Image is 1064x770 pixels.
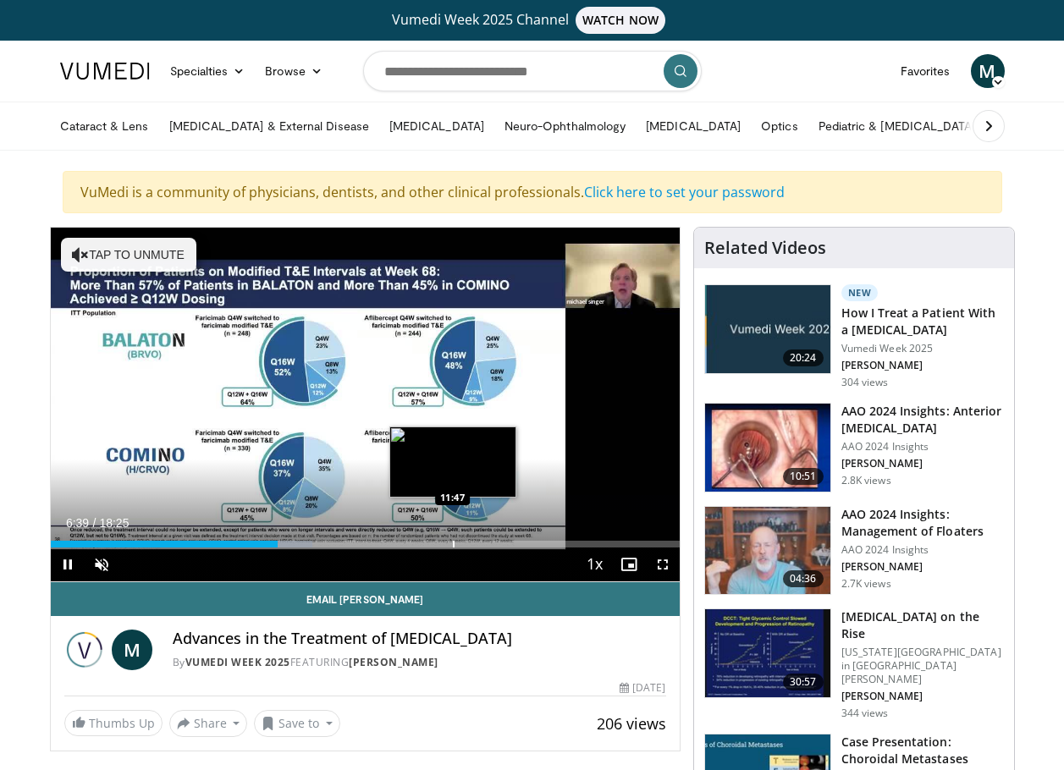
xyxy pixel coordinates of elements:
[51,228,680,582] video-js: Video Player
[159,109,379,143] a: [MEDICAL_DATA] & External Disease
[841,403,1004,437] h3: AAO 2024 Insights: Anterior [MEDICAL_DATA]
[612,547,646,581] button: Enable picture-in-picture mode
[160,54,256,88] a: Specialties
[841,543,1004,557] p: AAO 2024 Insights
[61,238,196,272] button: Tap to unmute
[93,516,96,530] span: /
[704,608,1004,720] a: 30:57 [MEDICAL_DATA] on the Rise [US_STATE][GEOGRAPHIC_DATA] in [GEOGRAPHIC_DATA][PERSON_NAME] [P...
[704,238,826,258] h4: Related Videos
[890,54,961,88] a: Favorites
[841,440,1004,454] p: AAO 2024 Insights
[704,284,1004,389] a: 20:24 New How I Treat a Patient With a [MEDICAL_DATA] Vumedi Week 2025 [PERSON_NAME] 304 views
[783,468,824,485] span: 10:51
[841,506,1004,540] h3: AAO 2024 Insights: Management of Floaters
[841,284,879,301] p: New
[841,577,891,591] p: 2.7K views
[705,609,830,697] img: 4ce8c11a-29c2-4c44-a801-4e6d49003971.150x105_q85_crop-smart_upscale.jpg
[51,541,680,547] div: Progress Bar
[494,109,636,143] a: Neuro-Ophthalmology
[63,7,1002,34] a: Vumedi Week 2025 ChannelWATCH NOW
[971,54,1005,88] a: M
[705,285,830,373] img: 02d29458-18ce-4e7f-be78-7423ab9bdffd.jpg.150x105_q85_crop-smart_upscale.jpg
[63,171,1002,213] div: VuMedi is a community of physicians, dentists, and other clinical professionals.
[66,516,89,530] span: 6:39
[841,646,1004,686] p: [US_STATE][GEOGRAPHIC_DATA] in [GEOGRAPHIC_DATA][PERSON_NAME]
[783,349,824,366] span: 20:24
[841,376,889,389] p: 304 views
[173,655,666,670] div: By FEATURING
[783,674,824,690] span: 30:57
[808,109,986,143] a: Pediatric & [MEDICAL_DATA]
[705,507,830,595] img: 8e655e61-78ac-4b3e-a4e7-f43113671c25.150x105_q85_crop-smart_upscale.jpg
[636,109,751,143] a: [MEDICAL_DATA]
[841,474,891,487] p: 2.8K views
[112,630,152,670] a: M
[255,54,333,88] a: Browse
[51,582,680,616] a: Email [PERSON_NAME]
[704,403,1004,492] a: 10:51 AAO 2024 Insights: Anterior [MEDICAL_DATA] AAO 2024 Insights [PERSON_NAME] 2.8K views
[50,109,159,143] a: Cataract & Lens
[705,404,830,492] img: fd942f01-32bb-45af-b226-b96b538a46e6.150x105_q85_crop-smart_upscale.jpg
[99,516,129,530] span: 18:25
[841,707,889,720] p: 344 views
[841,342,1004,355] p: Vumedi Week 2025
[841,608,1004,642] h3: [MEDICAL_DATA] on the Rise
[841,457,1004,470] p: [PERSON_NAME]
[64,630,105,670] img: Vumedi Week 2025
[584,183,785,201] a: Click here to set your password
[254,710,340,737] button: Save to
[379,109,494,143] a: [MEDICAL_DATA]
[646,547,680,581] button: Fullscreen
[576,7,665,34] span: WATCH NOW
[185,655,290,669] a: Vumedi Week 2025
[85,547,119,581] button: Unmute
[841,560,1004,574] p: [PERSON_NAME]
[704,506,1004,596] a: 04:36 AAO 2024 Insights: Management of Floaters AAO 2024 Insights [PERSON_NAME] 2.7K views
[64,710,163,736] a: Thumbs Up
[751,109,808,143] a: Optics
[349,655,438,669] a: [PERSON_NAME]
[363,51,702,91] input: Search topics, interventions
[169,710,248,737] button: Share
[841,359,1004,372] p: [PERSON_NAME]
[841,305,1004,338] h3: How I Treat a Patient With a [MEDICAL_DATA]
[841,690,1004,703] p: [PERSON_NAME]
[389,426,516,498] img: image.jpeg
[60,63,150,80] img: VuMedi Logo
[597,713,666,734] span: 206 views
[173,630,666,648] h4: Advances in the Treatment of [MEDICAL_DATA]
[578,547,612,581] button: Playback Rate
[783,570,824,587] span: 04:36
[620,680,665,696] div: [DATE]
[841,734,1004,767] h3: Case Presentation: Choroidal Metastases
[51,547,85,581] button: Pause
